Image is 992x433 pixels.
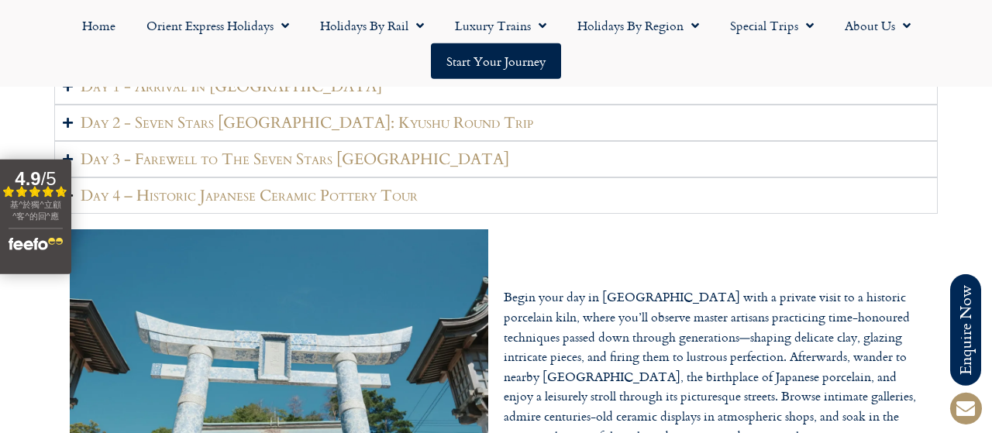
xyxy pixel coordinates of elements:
summary: Day 2 - Seven Stars [GEOGRAPHIC_DATA]: Kyushu Round Trip [54,105,938,141]
a: Holidays by Region [562,8,715,43]
h2: Day 2 - Seven Stars [GEOGRAPHIC_DATA]: Kyushu Round Trip [81,113,533,132]
a: About Us [829,8,926,43]
a: Luxury Trains [439,8,562,43]
nav: Menu [8,8,984,79]
summary: Day 4 – Historic Japanese Ceramic Pottery Tour [54,177,938,214]
a: Home [67,8,131,43]
a: Start your Journey [431,43,561,79]
h2: Day 1 - Arrival In [GEOGRAPHIC_DATA] [81,77,382,96]
a: Special Trips [715,8,829,43]
a: Holidays by Rail [305,8,439,43]
h2: Day 3 - Farewell to The Seven Stars [GEOGRAPHIC_DATA] [81,149,509,169]
summary: Day 3 - Farewell to The Seven Stars [GEOGRAPHIC_DATA] [54,141,938,177]
a: Orient Express Holidays [131,8,305,43]
h2: Day 4 – Historic Japanese Ceramic Pottery Tour [81,186,418,205]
